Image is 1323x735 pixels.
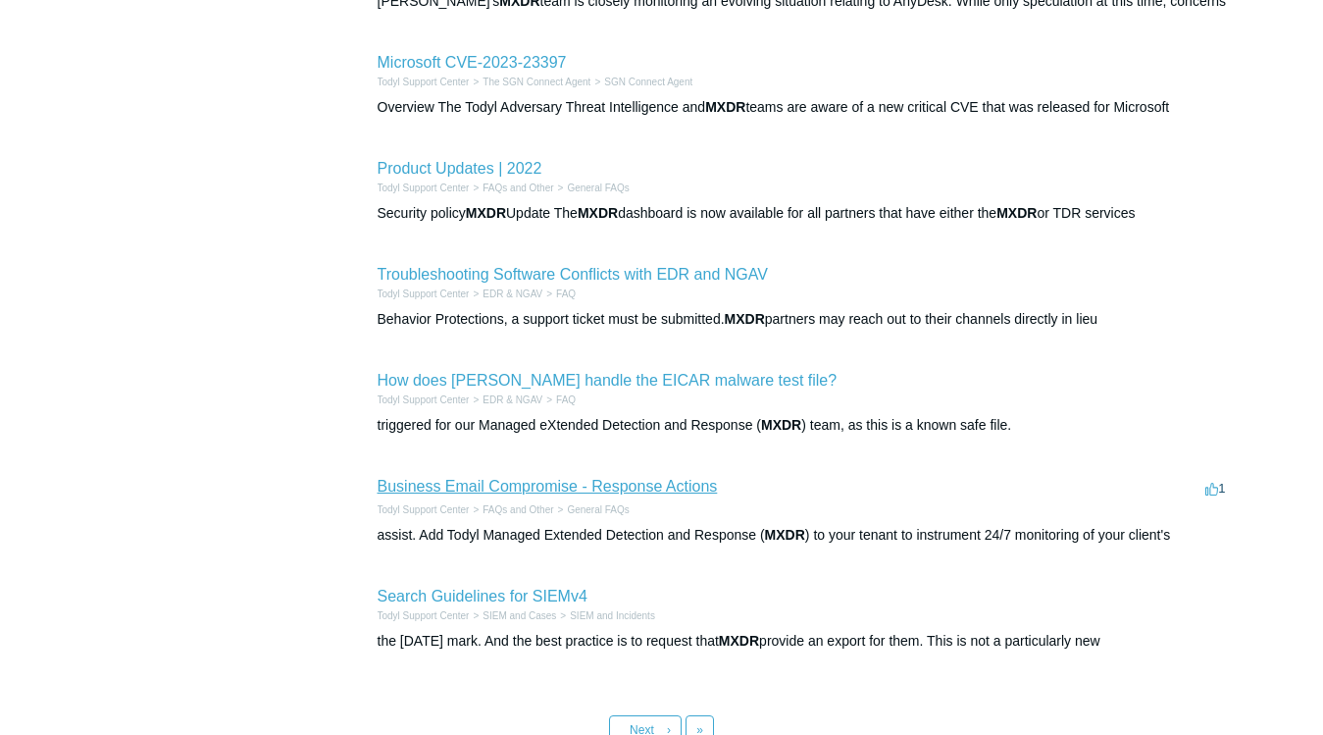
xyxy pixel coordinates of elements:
[542,287,576,301] li: FAQ
[483,610,556,621] a: SIEM and Cases
[554,181,630,195] li: General FAQs
[1205,481,1225,496] span: 1
[725,311,765,327] em: MXDR
[378,588,587,604] a: Search Guidelines for SIEMv4
[378,266,768,283] a: Troubleshooting Software Conflicts with EDR and NGAV
[542,393,576,407] li: FAQ
[483,504,553,515] a: FAQs and Other
[578,205,618,221] em: MXDR
[378,608,470,623] li: Todyl Support Center
[765,527,805,543] em: MXDR
[556,289,576,299] a: FAQ
[469,608,556,623] li: SIEM and Cases
[378,525,1231,546] div: assist. Add Todyl Managed Extended Detection and Response ( ) to your tenant to instrument 24/7 m...
[570,610,655,621] a: SIEM and Incidents
[378,289,470,299] a: Todyl Support Center
[378,504,470,515] a: Todyl Support Center
[378,372,838,389] a: How does [PERSON_NAME] handle the EICAR malware test file?
[378,393,470,407] li: Todyl Support Center
[469,287,542,301] li: EDR & NGAV
[378,203,1231,224] div: Security policy Update The dashboard is now available for all partners that have either the or TD...
[719,633,759,649] em: MXDR
[378,54,567,71] a: Microsoft CVE-2023-23397
[567,183,629,193] a: General FAQs
[567,504,629,515] a: General FAQs
[469,502,553,517] li: FAQs and Other
[483,77,590,87] a: The SGN Connect Agent
[556,608,655,623] li: SIEM and Incidents
[604,77,692,87] a: SGN Connect Agent
[469,181,553,195] li: FAQs and Other
[378,75,470,89] li: Todyl Support Center
[378,77,470,87] a: Todyl Support Center
[761,417,801,433] em: MXDR
[378,631,1231,652] div: the [DATE] mark. And the best practice is to request that provide an export for them. This is not...
[469,75,590,89] li: The SGN Connect Agent
[590,75,692,89] li: SGN Connect Agent
[378,478,718,495] a: Business Email Compromise - Response Actions
[996,205,1037,221] em: MXDR
[378,502,470,517] li: Todyl Support Center
[705,99,745,115] em: MXDR
[483,183,553,193] a: FAQs and Other
[378,183,470,193] a: Todyl Support Center
[483,394,542,405] a: EDR & NGAV
[378,287,470,301] li: Todyl Support Center
[378,394,470,405] a: Todyl Support Center
[378,415,1231,436] div: triggered for our Managed eXtended Detection and Response ( ) team, as this is a known safe file.
[378,160,542,177] a: Product Updates | 2022
[378,309,1231,330] div: Behavior Protections, a support ticket must be submitted. partners may reach out to their channel...
[469,393,542,407] li: EDR & NGAV
[483,289,542,299] a: EDR & NGAV
[378,97,1231,118] div: Overview The Todyl Adversary Threat Intelligence and teams are aware of a new critical CVE that w...
[378,181,470,195] li: Todyl Support Center
[554,502,630,517] li: General FAQs
[378,610,470,621] a: Todyl Support Center
[556,394,576,405] a: FAQ
[466,205,506,221] em: MXDR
